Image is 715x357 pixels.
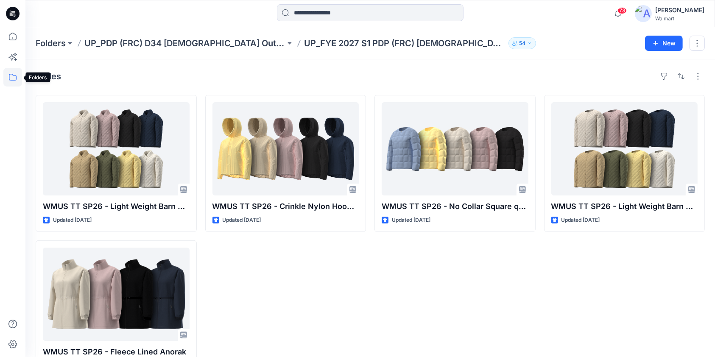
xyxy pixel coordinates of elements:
[43,248,190,341] a: WMUS TT SP26 - Fleece Lined Anorak
[655,5,704,15] div: [PERSON_NAME]
[635,5,652,22] img: avatar
[36,37,66,49] a: Folders
[508,37,536,49] button: 54
[223,216,261,225] p: Updated [DATE]
[617,7,627,14] span: 73
[84,37,285,49] a: UP_PDP (FRC) D34 [DEMOGRAPHIC_DATA] Outerwear Time & Tru
[304,37,505,49] p: UP_FYE 2027 S1 PDP (FRC) [DEMOGRAPHIC_DATA] Outerwear Time & Tru
[36,71,61,81] h4: Styles
[519,39,525,48] p: 54
[551,201,698,212] p: WMUS TT SP26 - Light Weight Barn Coat
[53,216,92,225] p: Updated [DATE]
[645,36,683,51] button: New
[43,102,190,195] a: WMUS TT SP26 - Light Weight Barn Coat Collar (1)
[382,102,528,195] a: WMUS TT SP26 - No Collar Square quilted puffer
[551,102,698,195] a: WMUS TT SP26 - Light Weight Barn Coat
[43,201,190,212] p: WMUS TT SP26 - Light Weight Barn Coat Collar (1)
[212,201,359,212] p: WMUS TT SP26 - Crinkle Nylon Hooded Puffer 42525
[655,15,704,22] div: Walmart
[382,201,528,212] p: WMUS TT SP26 - No Collar Square quilted puffer
[212,102,359,195] a: WMUS TT SP26 - Crinkle Nylon Hooded Puffer 42525
[561,216,600,225] p: Updated [DATE]
[392,216,430,225] p: Updated [DATE]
